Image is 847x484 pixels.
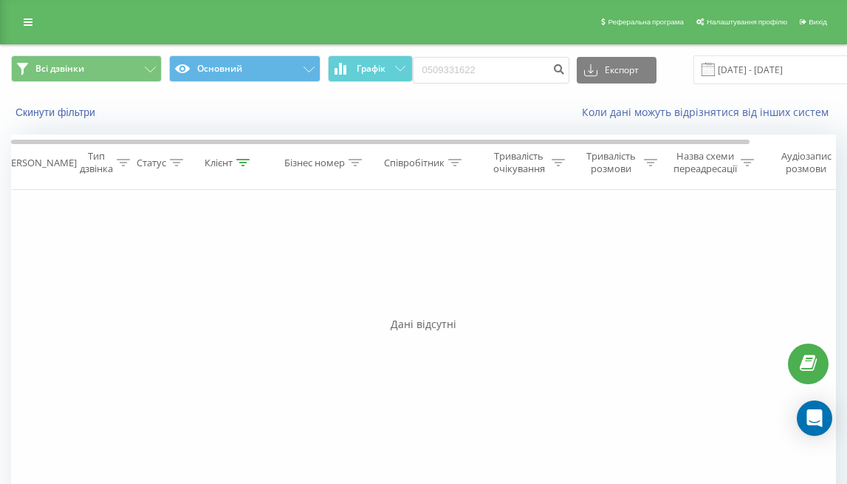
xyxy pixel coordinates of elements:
span: Вихід [809,18,827,26]
div: Тривалість розмови [582,150,640,175]
div: Співробітник [384,157,445,169]
div: Назва схеми переадресації [673,150,737,175]
div: Аудіозапис розмови [770,150,842,175]
span: Графік [357,64,385,74]
button: Всі дзвінки [11,55,162,82]
div: Бізнес номер [284,157,345,169]
a: Коли дані можуть відрізнятися вiд інших систем [582,105,836,119]
span: Реферальна програма [608,18,684,26]
button: Основний [169,55,320,82]
div: Тривалість очікування [490,150,548,175]
div: [PERSON_NAME] [2,157,77,169]
span: Всі дзвінки [35,63,84,75]
div: Дані відсутні [11,317,836,332]
div: Open Intercom Messenger [797,401,832,436]
button: Експорт [577,57,656,83]
div: Клієнт [205,157,233,169]
input: Пошук за номером [413,57,569,83]
div: Статус [137,157,166,169]
button: Графік [328,55,413,82]
div: Тип дзвінка [80,150,113,175]
span: Налаштування профілю [707,18,787,26]
button: Скинути фільтри [11,106,103,119]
